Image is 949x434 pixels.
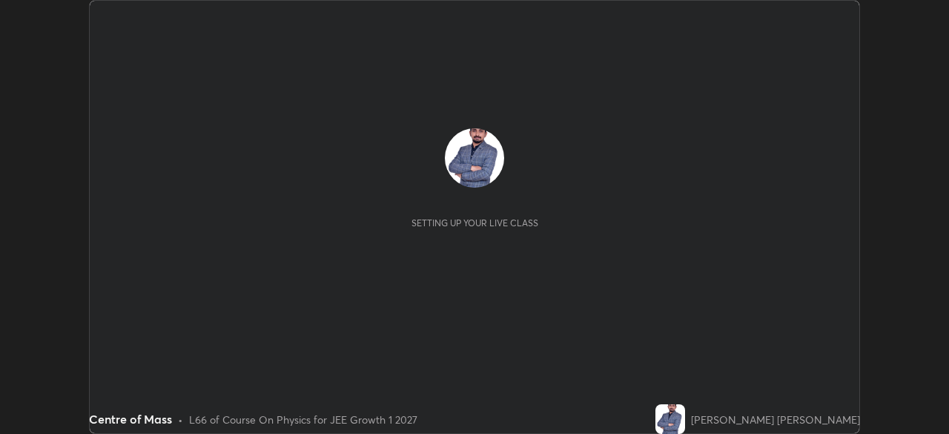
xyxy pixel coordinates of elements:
div: Centre of Mass [89,410,172,428]
div: L66 of Course On Physics for JEE Growth 1 2027 [189,412,417,427]
div: Setting up your live class [411,217,538,228]
div: • [178,412,183,427]
img: eb3a979bad86496f9925e30dd98b2782.jpg [445,128,504,188]
img: eb3a979bad86496f9925e30dd98b2782.jpg [655,404,685,434]
div: [PERSON_NAME] [PERSON_NAME] [691,412,860,427]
